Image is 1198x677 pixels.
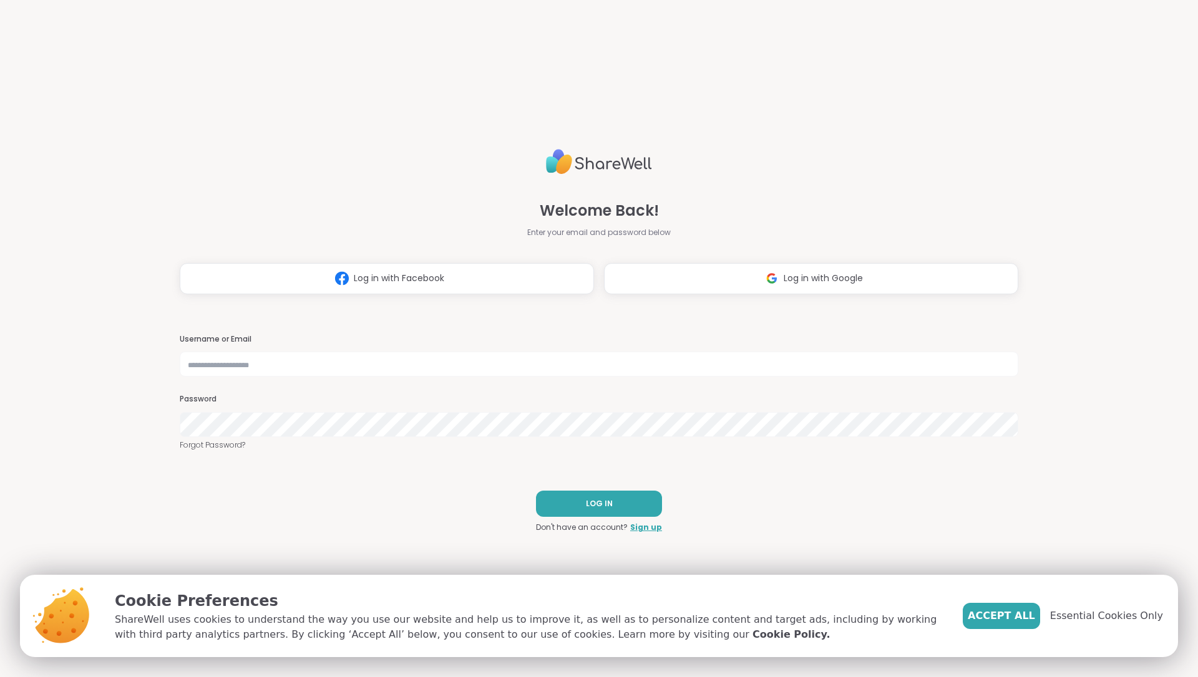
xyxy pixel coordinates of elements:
[180,334,1018,345] h3: Username or Email
[180,439,1018,451] a: Forgot Password?
[536,491,662,517] button: LOG IN
[180,394,1018,405] h3: Password
[115,612,943,642] p: ShareWell uses cookies to understand the way you use our website and help us to improve it, as we...
[180,263,594,294] button: Log in with Facebook
[354,272,444,285] span: Log in with Facebook
[752,627,830,642] a: Cookie Policy.
[527,227,671,238] span: Enter your email and password below
[540,199,659,222] span: Welcome Back!
[1050,608,1163,623] span: Essential Cookies Only
[760,267,784,290] img: ShareWell Logomark
[784,272,863,285] span: Log in with Google
[546,144,652,180] img: ShareWell Logo
[115,590,943,612] p: Cookie Preferences
[604,263,1018,294] button: Log in with Google
[968,608,1035,623] span: Accept All
[630,522,662,533] a: Sign up
[536,522,628,533] span: Don't have an account?
[586,498,613,509] span: LOG IN
[330,267,354,290] img: ShareWell Logomark
[963,603,1040,629] button: Accept All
